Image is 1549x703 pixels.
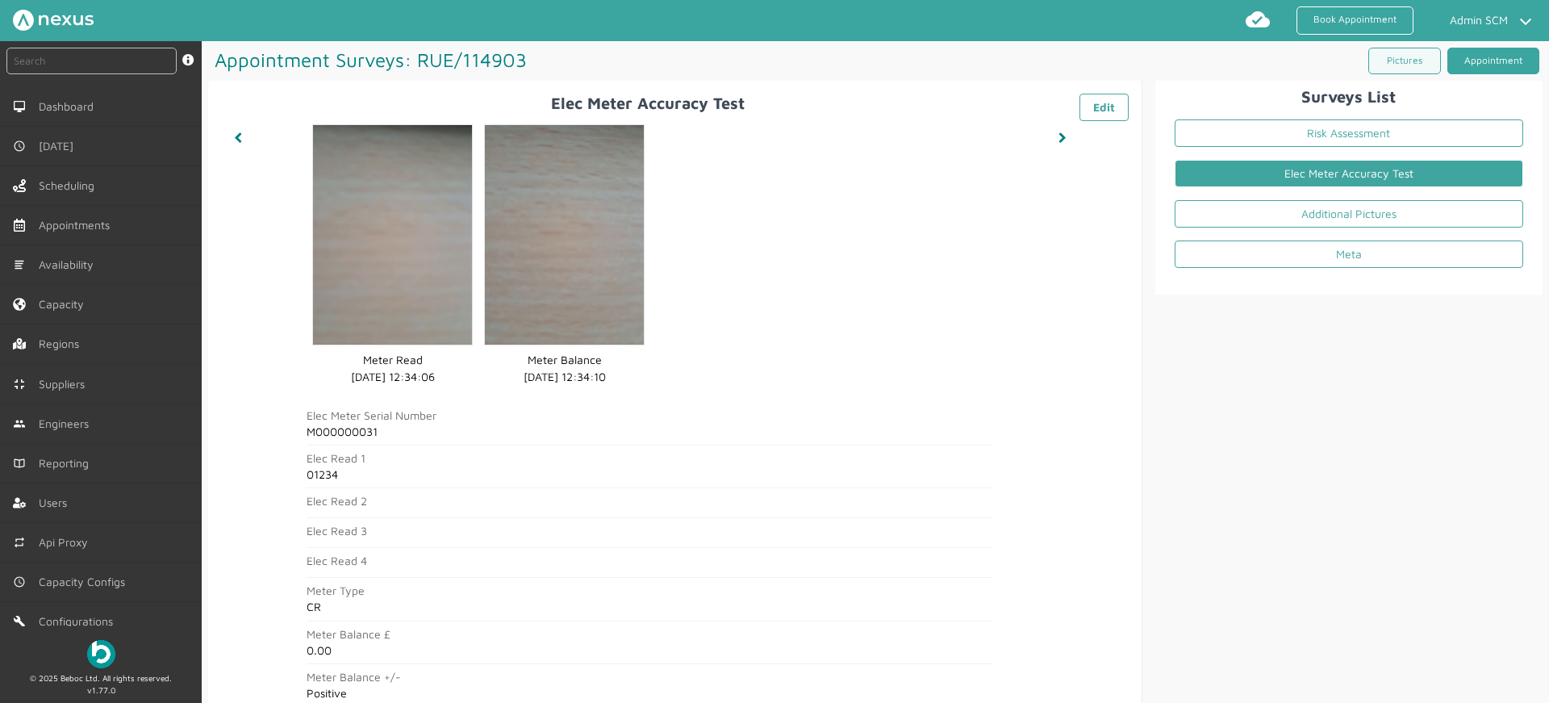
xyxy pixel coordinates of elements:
h2: 01234 [307,468,993,481]
h2: Elec Meter Serial Number [307,409,993,422]
img: Beboc Logo [87,640,115,668]
span: Regions [39,337,86,350]
dd: [DATE] 12:34:06 [313,368,472,385]
span: Api Proxy [39,536,94,549]
h2: CR [307,600,993,613]
h2: Meter Balance £ [307,628,993,641]
img: si_elec_meter_balance_image.png [485,125,644,345]
img: md-time.svg [13,140,26,153]
img: si_elec_meter_read_image.png [313,125,472,345]
h2: Elec Read 2 [307,495,993,508]
img: md-people.svg [13,417,26,430]
dd: Meter Read [313,351,472,368]
img: md-contract.svg [13,378,26,391]
img: md-desktop.svg [13,100,26,113]
span: Suppliers [39,378,91,391]
img: md-time.svg [13,575,26,588]
img: md-cloud-done.svg [1245,6,1271,32]
a: Book Appointment [1296,6,1413,35]
a: Meta [1175,241,1523,268]
h2: Elec Read 4 [307,554,993,567]
span: Reporting [39,457,95,470]
dd: [DATE] 12:34:10 [485,368,644,385]
h2: M000000031 [307,425,993,438]
a: Edit [1079,94,1129,121]
span: Dashboard [39,100,100,113]
span: Configurations [39,615,119,628]
img: md-build.svg [13,615,26,628]
span: Appointments [39,219,116,232]
a: Appointment [1447,48,1539,74]
a: Pictures [1368,48,1441,74]
h2: Elec Read 1 [307,452,993,465]
a: Additional Pictures [1175,200,1523,228]
span: Engineers [39,417,95,430]
h2: Meter Balance +/- [307,671,993,684]
span: Users [39,496,73,509]
img: capacity-left-menu.svg [13,298,26,311]
span: Capacity Configs [39,575,132,588]
span: Availability [39,258,100,271]
span: Capacity [39,298,90,311]
h2: Positive [307,687,993,700]
a: Elec Meter Accuracy Test [1175,160,1523,187]
img: md-repeat.svg [13,536,26,549]
img: user-left-menu.svg [13,496,26,509]
h1: Appointment Surveys: RUE/114903 ️️️ [208,41,875,78]
h2: Meter Type [307,584,993,597]
img: Nexus [13,10,94,31]
span: Scheduling [39,179,101,192]
h2: Elec Meter Accuracy Test ️️️ [221,94,1129,112]
h2: Elec Read 3 [307,525,993,538]
h2: Surveys List [1162,87,1536,106]
img: scheduling-left-menu.svg [13,179,26,192]
img: regions.left-menu.svg [13,337,26,350]
input: Search by: Ref, PostCode, MPAN, MPRN, Account, Customer [6,48,177,74]
dd: Meter Balance [485,351,644,368]
img: md-book.svg [13,457,26,470]
h2: 0.00 [307,644,993,657]
img: appointments-left-menu.svg [13,219,26,232]
img: md-list.svg [13,258,26,271]
span: [DATE] [39,140,80,153]
a: Risk Assessment [1175,119,1523,147]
